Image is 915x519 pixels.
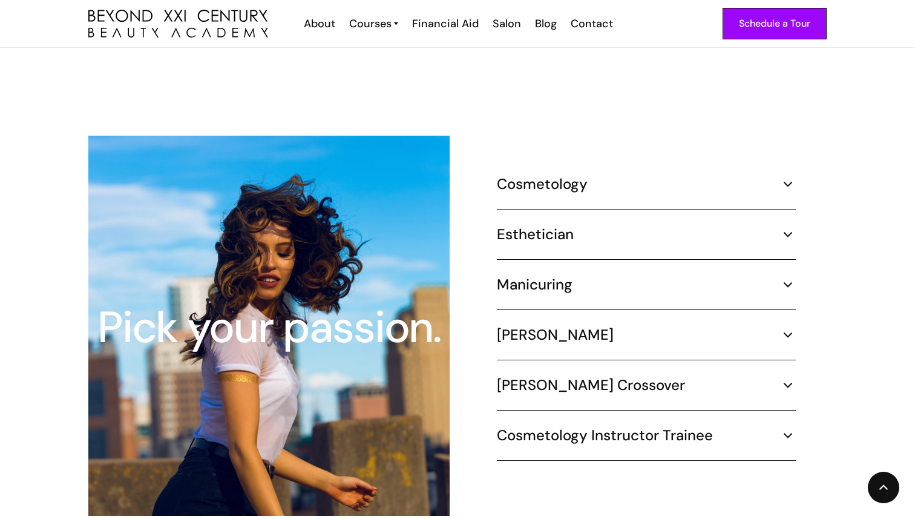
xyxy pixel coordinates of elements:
[493,16,521,31] div: Salon
[90,306,448,349] div: Pick your passion.
[88,10,268,38] a: home
[563,16,619,31] a: Contact
[88,10,268,38] img: beyond 21st century beauty academy logo
[497,426,713,445] h5: Cosmetology Instructor Trainee
[349,16,392,31] div: Courses
[723,8,827,39] a: Schedule a Tour
[527,16,563,31] a: Blog
[304,16,335,31] div: About
[88,136,450,516] img: hair stylist student
[497,276,572,294] h5: Manicuring
[349,16,398,31] a: Courses
[571,16,613,31] div: Contact
[497,326,614,344] h5: [PERSON_NAME]
[412,16,479,31] div: Financial Aid
[296,16,341,31] a: About
[739,16,810,31] div: Schedule a Tour
[497,225,574,243] h5: Esthetician
[535,16,557,31] div: Blog
[497,175,588,193] h5: Cosmetology
[497,376,685,394] h5: [PERSON_NAME] Crossover
[404,16,485,31] a: Financial Aid
[485,16,527,31] a: Salon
